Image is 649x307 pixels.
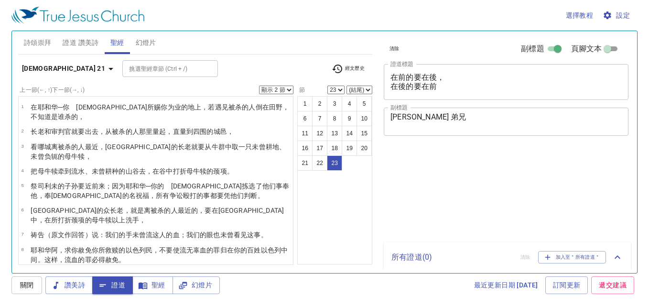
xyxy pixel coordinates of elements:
[545,276,588,294] a: 訂閱更新
[31,182,289,199] wh3878: 的子孙
[112,216,146,224] wh5697: 以上洗
[544,253,600,262] span: 加入至＂所有證道＂
[31,143,286,160] wh5892: 的长老
[180,279,212,291] span: 幻燈片
[11,276,42,294] button: 關閉
[297,155,313,171] button: 21
[98,128,234,135] wh3318: ，从被杀的人
[390,112,622,131] textarea: [PERSON_NAME] 弟兄
[180,231,268,239] wh1818: ；我们的眼
[31,246,288,263] wh3478: 中间
[20,87,85,93] label: 上一節 (←, ↑) 下一節 (→, ↓)
[31,127,234,136] p: 长老
[31,246,288,263] wh5971: ，不要使
[44,128,234,135] wh2205: 和审判官
[31,166,234,176] p: 把母牛犊
[21,207,23,212] span: 6
[71,128,234,135] wh8199: 就要出去
[327,111,342,126] button: 8
[85,167,234,175] wh386: 、未曾耕种
[31,143,286,160] wh3947: 一只未曾耕地
[21,168,23,173] span: 4
[58,153,92,160] wh5923: 的母牛犊
[342,96,357,111] button: 4
[173,276,220,294] button: 幻燈片
[553,279,581,291] span: 訂閱更新
[342,111,357,126] button: 9
[326,62,370,76] button: 經文歷史
[31,246,288,263] wh5414: 流无辜
[31,102,290,121] p: 在耶和华
[21,128,23,133] span: 2
[38,256,126,263] wh7130: 。这样，流血
[45,276,93,294] button: 讚美詩
[384,241,631,273] div: 所有證道(0)清除加入至＂所有證道＂
[380,146,581,238] iframe: from-child
[31,246,288,263] wh3722: 你所救赎
[566,10,594,22] span: 選擇教程
[139,216,146,224] wh3027: ，
[31,143,286,160] wh2205: 就要从牛群中取
[31,182,289,199] wh977: 他们事奉
[136,37,156,49] span: 幻燈片
[63,37,98,49] span: 證道 讚美詩
[31,230,267,240] p: 祷告（原文作回答
[327,155,342,171] button: 23
[31,246,288,263] wh5355: 血
[132,231,268,239] wh3027: 未曾流
[119,167,234,175] wh2232: 的山谷
[92,276,133,294] button: 證道
[591,276,634,294] a: 遞交建議
[71,167,234,175] wh3381: 流水
[78,113,85,121] wh5221: ，
[140,279,165,291] span: 聖經
[119,256,125,263] wh3722: 。
[11,7,144,24] img: True Jesus Church
[391,252,513,263] p: 所有證道 ( 0 )
[384,43,405,55] button: 清除
[297,111,313,126] button: 6
[247,231,267,239] wh7200: 这事。
[22,63,105,75] b: [DEMOGRAPHIC_DATA] 21
[474,279,538,291] span: 最近更新日期 [DATE]
[357,141,372,156] button: 20
[31,246,288,263] wh3478: 民
[599,279,627,291] span: 遞交建議
[18,60,120,77] button: [DEMOGRAPHIC_DATA] 21
[31,103,289,121] wh3068: ─你 [DEMOGRAPHIC_DATA]
[21,231,23,237] span: 7
[31,246,288,263] wh3068: 阿，求你赦免
[312,141,327,156] button: 17
[51,153,92,160] wh4900: 轭
[125,63,199,74] input: Type Bible Reference
[51,113,85,121] wh3045: 是谁杀的
[571,43,602,55] span: 頁腳文本
[110,37,124,49] span: 聖經
[85,153,92,160] wh5697: ，
[31,216,146,224] wh5158: 中，在所打折颈项
[213,231,267,239] wh5869: 也未曾看见
[342,126,357,141] button: 14
[31,182,289,199] wh1121: 要近前来
[85,216,146,224] wh6202: 的母牛犊
[31,143,286,160] wh5647: 、未曾负
[327,126,342,141] button: 13
[297,87,305,93] label: 節
[31,181,290,200] p: 祭司
[31,207,284,224] wh5892: 的众长老
[521,43,544,55] span: 副標題
[31,103,289,121] wh430: 所赐
[100,279,125,291] span: 證道
[31,245,290,264] p: 耶和华
[390,73,622,91] textarea: 在前的要在後， 在後的要在前
[31,206,290,225] p: [GEOGRAPHIC_DATA]
[31,182,289,199] wh5066: ；因为耶和华
[132,216,146,224] wh7364: 手
[297,96,313,111] button: 1
[21,247,23,252] span: 8
[297,126,313,141] button: 11
[227,128,234,135] wh5892: ，
[139,128,234,135] wh2491: 那里量起
[312,155,327,171] button: 22
[538,251,606,263] button: 加入至＂所有證道＂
